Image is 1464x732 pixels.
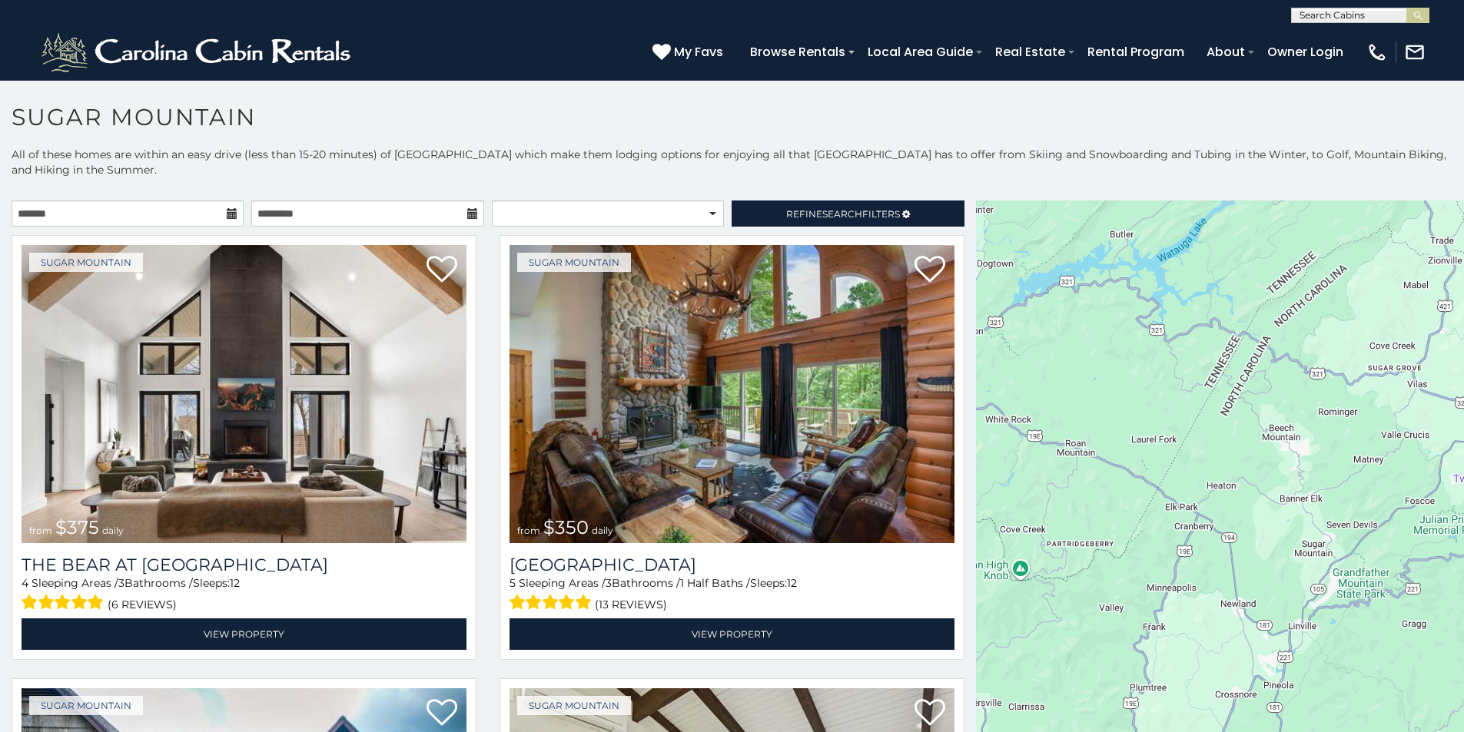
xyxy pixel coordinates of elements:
a: Rental Program [1080,38,1192,65]
span: 1 Half Baths / [680,576,750,590]
a: Local Area Guide [860,38,981,65]
div: Sleeping Areas / Bathrooms / Sleeps: [510,575,954,614]
span: 12 [230,576,240,590]
span: My Favs [674,42,723,61]
a: Add to favorites [427,254,457,287]
a: RefineSearchFilters [732,200,964,227]
span: (13 reviews) [595,595,667,614]
img: White-1-2.png [38,29,357,75]
h3: Grouse Moor Lodge [510,555,954,575]
a: The Bear At Sugar Mountain from $375 daily [22,245,466,543]
a: Sugar Mountain [29,253,143,272]
a: My Favs [652,42,727,62]
img: phone-regular-white.png [1366,41,1388,63]
div: Sleeping Areas / Bathrooms / Sleeps: [22,575,466,614]
span: 3 [606,576,612,590]
span: daily [592,525,613,536]
a: Real Estate [988,38,1073,65]
span: Refine Filters [786,208,900,220]
span: daily [102,525,124,536]
a: Owner Login [1260,38,1351,65]
a: [GEOGRAPHIC_DATA] [510,555,954,575]
a: The Bear At [GEOGRAPHIC_DATA] [22,555,466,575]
a: Add to favorites [427,697,457,730]
a: Add to favorites [915,254,945,287]
span: from [29,525,52,536]
span: Search [822,208,862,220]
a: Sugar Mountain [517,253,631,272]
span: 3 [118,576,124,590]
a: View Property [510,618,954,650]
span: 5 [510,576,516,590]
a: Browse Rentals [742,38,853,65]
span: 4 [22,576,28,590]
h3: The Bear At Sugar Mountain [22,555,466,575]
img: Grouse Moor Lodge [510,245,954,543]
img: mail-regular-white.png [1404,41,1426,63]
span: $375 [55,516,99,538]
img: The Bear At Sugar Mountain [22,245,466,543]
a: About [1199,38,1253,65]
a: Add to favorites [915,697,945,730]
a: Sugar Mountain [29,696,143,715]
a: View Property [22,618,466,650]
span: 12 [787,576,797,590]
span: from [517,525,540,536]
span: $350 [543,516,589,538]
a: Grouse Moor Lodge from $350 daily [510,245,954,543]
span: (6 reviews) [108,595,177,614]
a: Sugar Mountain [517,696,631,715]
